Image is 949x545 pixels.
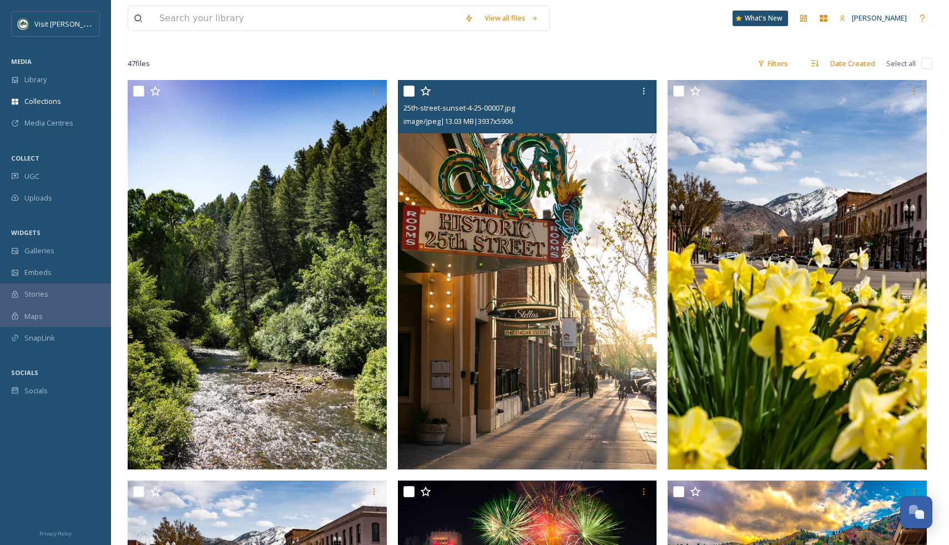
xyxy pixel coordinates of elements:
[11,368,38,377] span: SOCIALS
[24,193,52,203] span: Uploads
[39,526,72,539] a: Privacy Policy
[24,289,48,299] span: Stories
[39,530,72,537] span: Privacy Policy
[825,53,881,74] div: Date Created
[403,116,513,126] span: image/jpeg | 13.03 MB | 3937 x 5906
[34,18,105,29] span: Visit [PERSON_NAME]
[11,154,39,162] span: COLLECT
[128,80,387,469] img: ogden-river-6-25-00003.jpg
[834,7,912,29] a: [PERSON_NAME]
[11,228,41,237] span: WIDGETS
[24,74,47,85] span: Library
[403,103,515,113] span: 25th-street-sunset-4-25-00007.jpg
[128,58,150,69] span: 47 file s
[24,386,48,396] span: Socials
[24,267,52,278] span: Embeds
[479,7,544,29] a: View all files
[733,11,788,26] a: What's New
[24,171,39,182] span: UGC
[24,333,55,343] span: SnapLink
[398,80,657,469] img: 25th-street-sunset-4-25-00007.jpg
[24,246,54,256] span: Galleries
[24,311,43,322] span: Maps
[900,496,932,528] button: Open Chat
[752,53,794,74] div: Filters
[24,96,61,107] span: Collections
[18,18,29,29] img: Unknown.png
[11,57,32,66] span: MEDIA
[668,80,927,469] img: 25th-street-spring-4-25-00004.jpg
[154,6,459,31] input: Search your library
[24,118,73,128] span: Media Centres
[886,58,916,69] span: Select all
[852,13,907,23] span: [PERSON_NAME]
